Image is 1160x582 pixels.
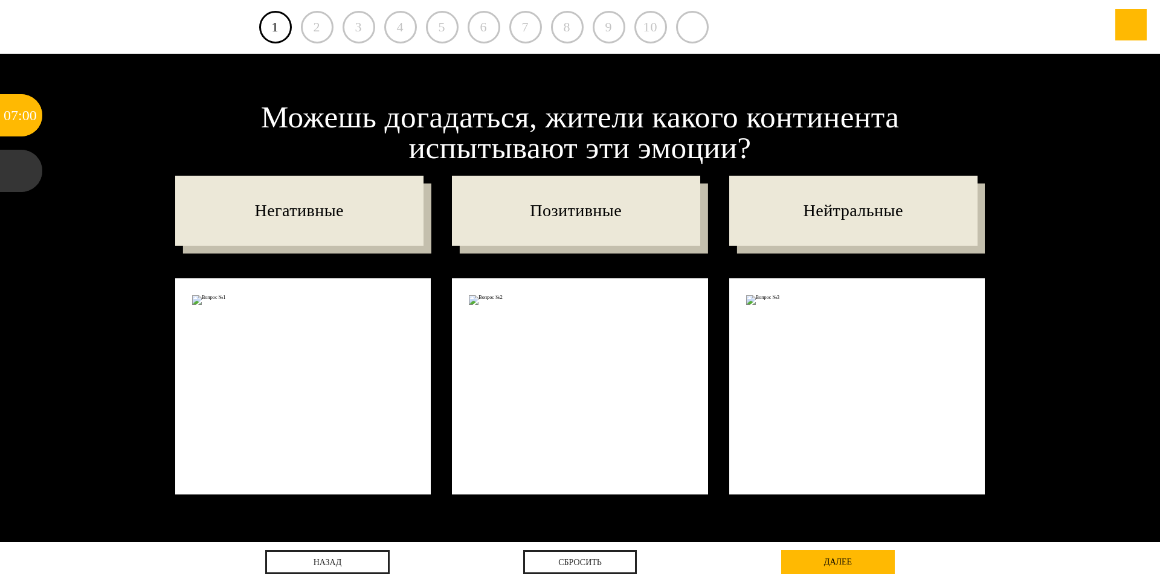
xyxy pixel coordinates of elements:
div: 07 [4,94,18,136]
div: 8 [551,11,584,43]
img: Вопрос №2 [469,295,691,305]
div: 00 [22,94,37,136]
p: Нейтральные [729,176,978,246]
div: 7 [509,11,542,43]
div: Сбросить [523,550,637,574]
div: 4 [384,11,417,43]
p: Негативные [175,176,424,246]
img: Вопрос №1 [192,295,414,305]
div: далее [781,550,895,574]
div: 9 [593,11,625,43]
div: 6 [468,11,500,43]
a: 1 [259,11,292,43]
div: : [18,94,22,136]
p: Позитивные [452,176,700,246]
img: Вопрос №3 [746,295,968,305]
div: 3 [343,11,375,43]
a: назад [265,550,390,574]
h2: Можешь догадаться, жители какого континента испытывают эти эмоции? [175,101,985,164]
div: 5 [426,11,459,43]
div: 2 [301,11,333,43]
div: 10 [634,11,667,43]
